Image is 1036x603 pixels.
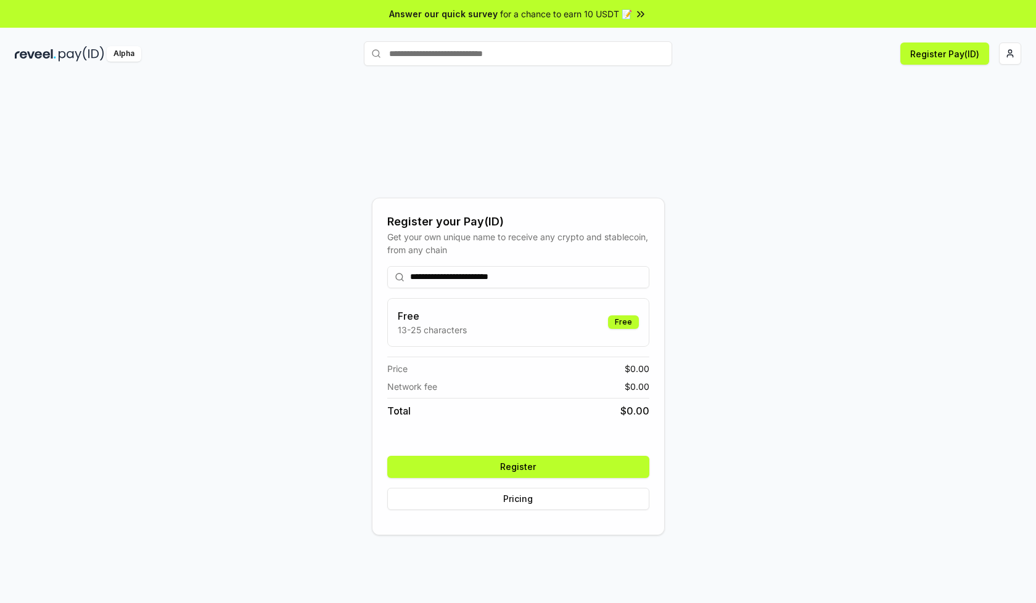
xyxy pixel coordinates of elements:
span: Total [387,403,411,418]
div: Get your own unique name to receive any crypto and stablecoin, from any chain [387,230,649,256]
p: 13-25 characters [398,323,467,336]
button: Register Pay(ID) [900,42,989,65]
span: $ 0.00 [620,403,649,418]
button: Register [387,456,649,478]
span: for a chance to earn 10 USDT 📝 [500,7,632,20]
div: Register your Pay(ID) [387,213,649,230]
span: $ 0.00 [625,380,649,393]
h3: Free [398,309,467,323]
span: Price [387,362,408,375]
img: pay_id [59,46,104,62]
span: Network fee [387,380,437,393]
img: reveel_dark [15,46,56,62]
button: Pricing [387,488,649,510]
span: Answer our quick survey [389,7,498,20]
span: $ 0.00 [625,362,649,375]
div: Free [608,315,639,329]
div: Alpha [107,46,141,62]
